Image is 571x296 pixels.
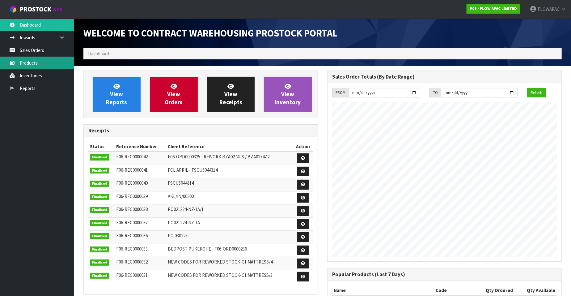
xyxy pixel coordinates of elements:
span: BEDPOST PUKEKOHE - F06-ORD0000236 [168,246,247,252]
span: Finalised [90,181,109,187]
span: F06-REC0000038 [116,206,148,212]
a: ViewInventory [264,77,312,112]
small: WMS [53,7,62,13]
div: TO [429,88,441,98]
span: Finalised [90,260,109,266]
span: Finalised [90,168,109,174]
h3: Popular Products (Last 7 Days) [332,272,557,277]
th: Reference Number [115,142,166,152]
span: F06-REC0000039 [116,193,148,199]
span: FLOWAPAC [538,6,560,12]
span: F06-REC0000033 [116,246,148,252]
span: Finalised [90,233,109,239]
span: F06-ORD0000325 - REWORK BZA0274LS / BZA0274Z2 [168,154,269,160]
span: PO021224-NZ-1A [168,220,200,225]
span: Finalised [90,194,109,200]
h3: Sales Order Totals (By Date Range) [332,74,557,80]
span: F06-REC0000040 [116,180,148,186]
strong: F06 - FLOW APAC LIMITED [470,6,517,11]
th: Client Reference [166,142,293,152]
th: Status [88,142,115,152]
span: FCL APRIL - FSCU5044314 [168,167,218,173]
span: Finalised [90,154,109,161]
span: PO021224-NZ-1A/1 [168,206,204,212]
span: AKL/IN/00200 [168,193,194,199]
th: Qty Ordered [474,285,514,295]
span: F06-REC0000041 [116,167,148,173]
button: Refresh [527,88,546,98]
span: Dashboard [88,51,109,57]
a: ViewOrders [150,77,198,112]
span: F06-REC0000037 [116,220,148,225]
th: Code [434,285,474,295]
span: View Reports [106,83,127,106]
span: Welcome to Contract Warehousing ProStock Portal [83,27,337,39]
span: NEW CODES FOR REWORKED STOCK-C1 MATTRESS/4 [168,259,273,265]
span: NEW CODES FOR REWORKED STOCK-C1 MATTRESS/3 [168,272,273,278]
span: Finalised [90,220,109,226]
span: View Orders [165,83,183,106]
span: F06-REC0000042 [116,154,148,160]
span: F06-REC0000032 [116,259,148,265]
span: Finalised [90,247,109,253]
img: cube-alt.png [9,5,17,13]
span: Finalised [90,207,109,213]
span: View Inventory [275,83,301,106]
a: ViewReports [93,77,141,112]
span: PO 030225. [168,233,188,238]
th: Qty Available [514,285,557,295]
div: FROM [332,88,349,98]
th: Action [293,142,313,152]
a: ViewReceipts [207,77,255,112]
th: Name [332,285,434,295]
span: FSCU5044314 [168,180,194,186]
span: F06-REC0000036 [116,233,148,238]
span: View Receipts [219,83,242,106]
span: F06-REC0000031 [116,272,148,278]
span: ProStock [20,5,51,13]
span: Finalised [90,273,109,279]
h3: Receipts [88,128,313,134]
